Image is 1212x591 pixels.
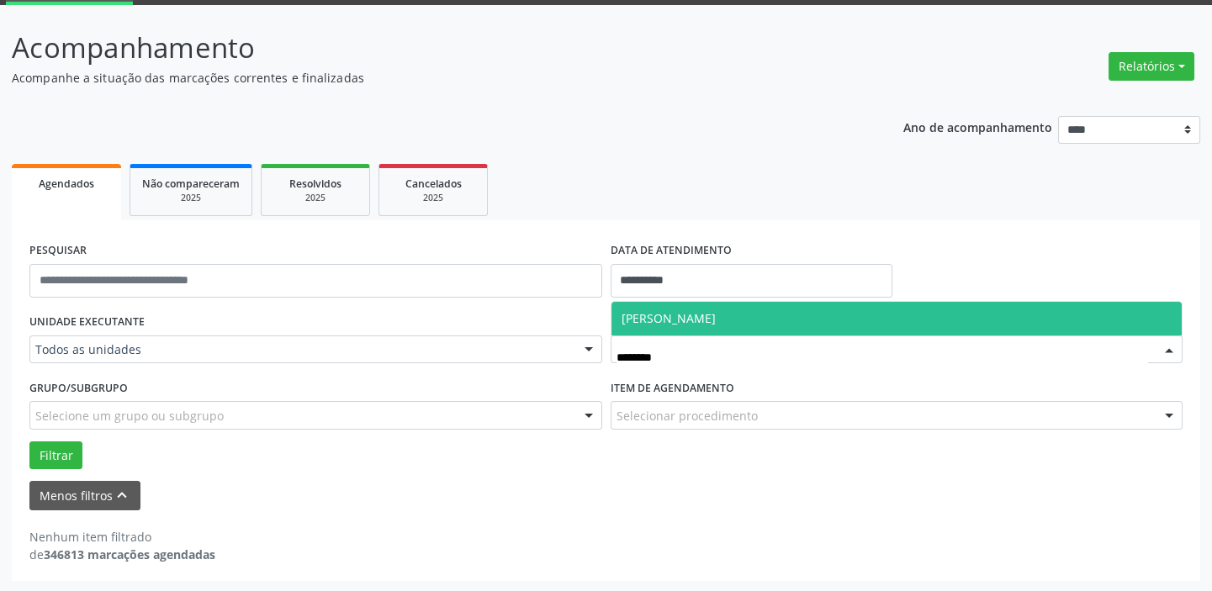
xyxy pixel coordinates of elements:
[29,238,87,264] label: PESQUISAR
[142,192,240,204] div: 2025
[617,407,758,425] span: Selecionar procedimento
[611,238,732,264] label: DATA DE ATENDIMENTO
[29,375,128,401] label: Grupo/Subgrupo
[29,309,145,335] label: UNIDADE EXECUTANTE
[29,441,82,470] button: Filtrar
[113,486,131,504] i: keyboard_arrow_up
[289,177,341,191] span: Resolvidos
[29,528,215,546] div: Nenhum item filtrado
[44,546,215,562] strong: 346813 marcações agendadas
[903,116,1052,137] p: Ano de acompanhamento
[29,546,215,563] div: de
[35,341,568,358] span: Todos as unidades
[622,310,716,326] span: [PERSON_NAME]
[35,407,224,425] span: Selecione um grupo ou subgrupo
[142,177,240,191] span: Não compareceram
[12,69,844,87] p: Acompanhe a situação das marcações correntes e finalizadas
[12,27,844,69] p: Acompanhamento
[391,192,475,204] div: 2025
[29,481,140,510] button: Menos filtroskeyboard_arrow_up
[273,192,357,204] div: 2025
[1109,52,1194,81] button: Relatórios
[611,375,734,401] label: Item de agendamento
[405,177,462,191] span: Cancelados
[39,177,94,191] span: Agendados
